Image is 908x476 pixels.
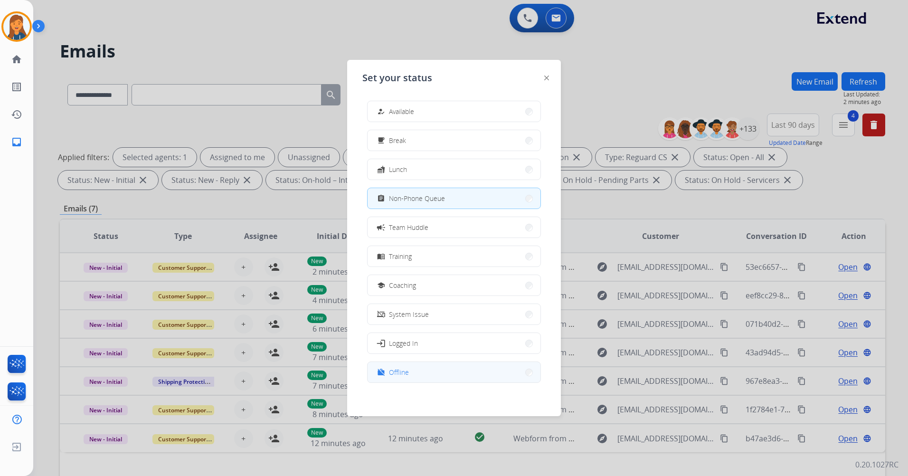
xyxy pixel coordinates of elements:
p: 0.20.1027RC [855,459,899,470]
mat-icon: fastfood [377,165,385,173]
button: Coaching [368,275,540,295]
button: Training [368,246,540,267]
img: close-button [544,76,549,80]
span: Coaching [389,280,416,290]
mat-icon: school [377,281,385,289]
mat-icon: home [11,54,22,65]
mat-icon: phonelink_off [377,310,385,318]
span: Available [389,106,414,116]
span: Non-Phone Queue [389,193,445,203]
mat-icon: history [11,109,22,120]
button: Non-Phone Queue [368,188,540,209]
mat-icon: list_alt [11,81,22,93]
span: System Issue [389,309,429,319]
span: Offline [389,367,409,377]
button: Team Huddle [368,217,540,238]
span: Logged In [389,338,418,348]
mat-icon: inbox [11,136,22,148]
button: System Issue [368,304,540,324]
mat-icon: assignment [377,194,385,202]
mat-icon: login [376,338,386,348]
span: Set your status [362,71,432,85]
span: Training [389,251,412,261]
button: Offline [368,362,540,382]
span: Lunch [389,164,407,174]
mat-icon: how_to_reg [377,107,385,115]
span: Break [389,135,406,145]
img: avatar [3,13,30,40]
mat-icon: work_off [377,368,385,376]
button: Available [368,101,540,122]
mat-icon: menu_book [377,252,385,260]
button: Break [368,130,540,151]
mat-icon: campaign [376,222,386,232]
span: Team Huddle [389,222,428,232]
mat-icon: free_breakfast [377,136,385,144]
button: Logged In [368,333,540,353]
button: Lunch [368,159,540,180]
